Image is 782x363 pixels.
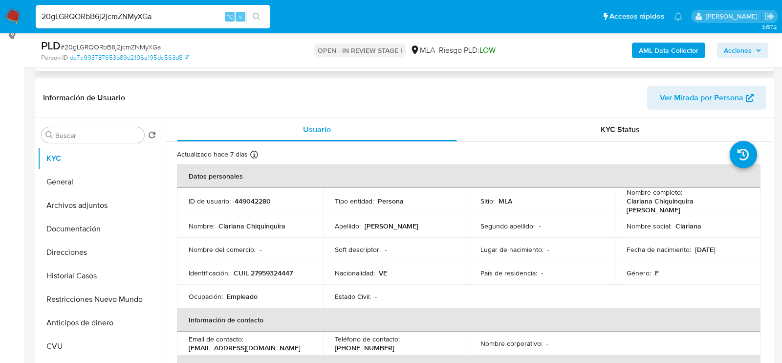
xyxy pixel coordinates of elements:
p: VE [379,269,387,277]
span: # 20gLGRQORbB6j2jcmZNMyXGa [61,42,161,52]
th: Información de contacto [177,308,760,332]
p: OPEN - IN REVIEW STAGE I [314,44,406,57]
button: Historial Casos [38,264,160,288]
span: s [239,12,242,21]
button: Acciones [717,43,768,58]
button: Archivos adjuntos [38,194,160,217]
p: [PERSON_NAME] [365,222,418,230]
a: de7e993787653b89d2106a195de563d8 [70,53,189,62]
p: Lugar de nacimiento : [480,245,543,254]
p: 449042280 [235,197,271,205]
p: [DATE] [695,245,716,254]
button: Anticipos de dinero [38,311,160,335]
p: [EMAIL_ADDRESS][DOMAIN_NAME] [189,343,301,352]
p: Empleado [227,292,258,301]
p: Nombre del comercio : [189,245,256,254]
p: MLA [499,197,512,205]
b: Person ID [41,53,68,62]
button: AML Data Collector [632,43,705,58]
input: Buscar usuario o caso... [36,10,270,23]
p: Tipo entidad : [335,197,374,205]
p: [PHONE_NUMBER] [335,343,394,352]
span: Ver Mirada por Persona [660,86,743,110]
p: Segundo apellido : [480,222,535,230]
button: search-icon [246,10,266,23]
h1: Información de Usuario [43,93,125,103]
p: - [539,222,541,230]
p: Clariana Chiquinquira [218,222,285,230]
p: CUIL 27959324447 [234,269,293,277]
p: Soft descriptor : [335,245,381,254]
div: MLA [410,45,435,56]
input: Buscar [55,131,140,140]
p: Nombre completo : [627,188,682,197]
span: Riesgo PLD: [439,45,496,56]
p: Nombre : [189,222,215,230]
a: Notificaciones [674,12,682,21]
button: Direcciones [38,241,160,264]
p: ID de usuario : [189,197,231,205]
p: Identificación : [189,269,230,277]
span: Usuario [303,124,331,135]
p: - [260,245,261,254]
p: Ocupación : [189,292,223,301]
p: - [546,339,548,348]
span: Accesos rápidos [609,11,664,22]
button: Documentación [38,217,160,241]
p: - [375,292,377,301]
span: 3.157.2 [762,23,777,31]
p: Estado Civil : [335,292,371,301]
p: Clariana Chiquinquira [PERSON_NAME] [627,197,745,214]
button: Buscar [45,131,53,139]
span: LOW [479,45,496,56]
p: Teléfono de contacto : [335,335,400,343]
p: Nombre social : [627,222,672,230]
b: PLD [41,38,61,53]
p: Sitio : [480,197,495,205]
p: - [385,245,387,254]
p: Apellido : [335,222,361,230]
p: Nombre corporativo : [480,339,543,348]
p: Email de contacto : [189,335,243,343]
th: Datos personales [177,164,760,188]
button: KYC [38,147,160,170]
button: CVU [38,335,160,358]
p: Género : [627,269,651,277]
span: ⌥ [226,12,233,21]
p: lourdes.morinigo@mercadolibre.com [706,12,761,21]
p: - [547,245,549,254]
p: - [541,269,543,277]
b: AML Data Collector [639,43,698,58]
button: Volver al orden por defecto [148,131,156,142]
span: Acciones [724,43,752,58]
p: Nacionalidad : [335,269,375,277]
p: Actualizado hace 7 días [177,150,248,159]
p: País de residencia : [480,269,537,277]
a: Salir [764,11,775,22]
button: General [38,170,160,194]
button: Ver Mirada por Persona [647,86,766,110]
p: F [655,269,659,277]
span: KYC Status [601,124,640,135]
p: Fecha de nacimiento : [627,245,691,254]
p: Clariana [675,222,701,230]
button: Restricciones Nuevo Mundo [38,288,160,311]
p: Persona [378,197,404,205]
